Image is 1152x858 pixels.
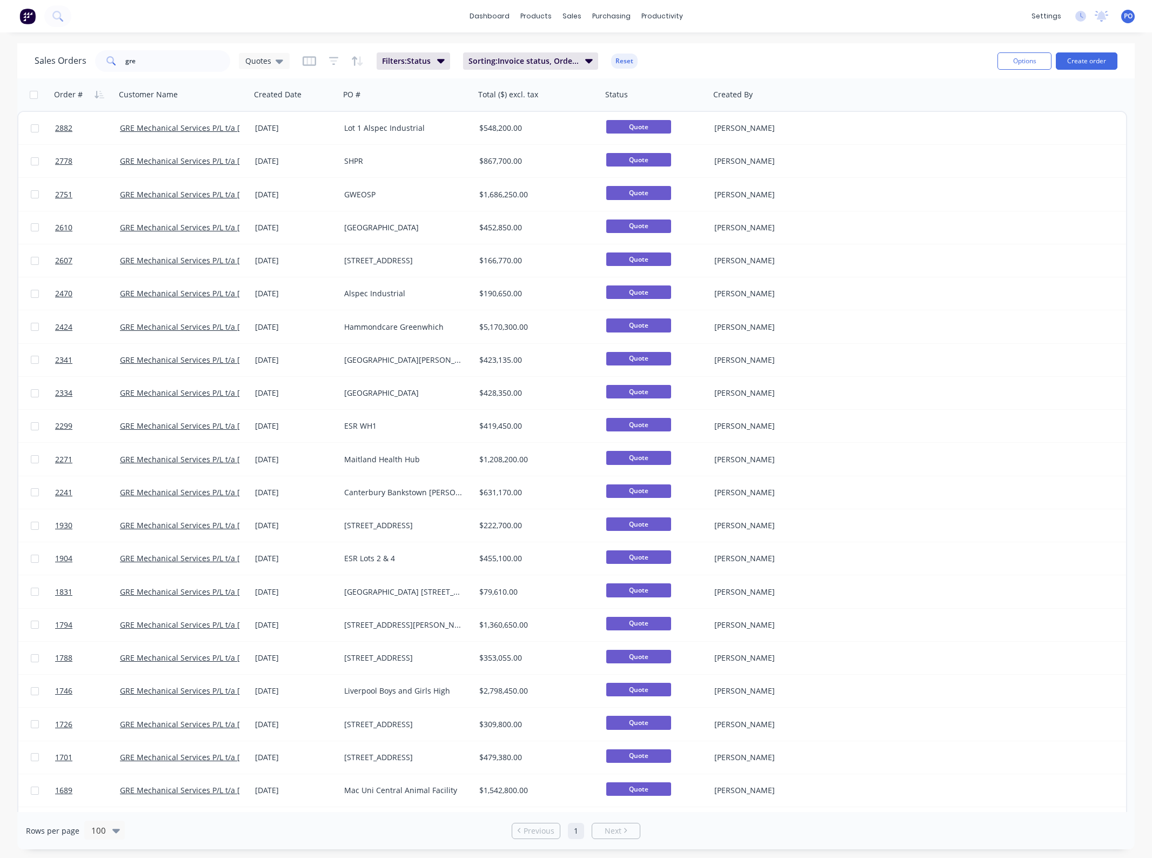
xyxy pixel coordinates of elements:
span: Quote [606,418,671,431]
a: GRE Mechanical Services P/L t/a [PERSON_NAME] & [PERSON_NAME] [120,454,368,464]
div: [DATE] [255,520,336,531]
span: Quote [606,318,671,332]
a: 2778 [55,145,120,177]
div: [DATE] [255,487,336,498]
div: [DATE] [255,752,336,763]
a: 2341 [55,344,120,376]
a: 1930 [55,509,120,542]
span: Quote [606,352,671,365]
button: Sorting:Invoice status, Order # [463,52,598,70]
span: 2607 [55,255,72,266]
div: PO # [343,89,360,100]
span: Quote [606,451,671,464]
div: Maitland Health Hub [344,454,464,465]
div: $631,170.00 [479,487,592,498]
div: Alspec Industrial [344,288,464,299]
button: Options [997,52,1051,70]
a: GRE Mechanical Services P/L t/a [PERSON_NAME] & [PERSON_NAME] [120,785,368,795]
a: dashboard [464,8,515,24]
div: [PERSON_NAME] [714,156,834,167]
div: products [515,8,557,24]
div: [DATE] [255,123,336,134]
span: Quote [606,484,671,498]
div: Mac Uni Central Animal Facility [344,785,464,796]
a: 2610 [55,211,120,244]
a: GRE Mechanical Services P/L t/a [PERSON_NAME] & [PERSON_NAME] [120,156,368,166]
span: 1904 [55,553,72,564]
div: [DATE] [255,587,336,597]
span: 1794 [55,620,72,630]
span: Quote [606,385,671,398]
div: [DATE] [255,653,336,663]
span: 1930 [55,520,72,531]
span: 2470 [55,288,72,299]
div: Order # [54,89,83,100]
div: [GEOGRAPHIC_DATA] [344,222,464,233]
span: 1689 [55,785,72,796]
div: [DATE] [255,322,336,332]
a: 2424 [55,311,120,343]
span: 2271 [55,454,72,465]
a: GRE Mechanical Services P/L t/a [PERSON_NAME] & [PERSON_NAME] [120,587,368,597]
a: GRE Mechanical Services P/L t/a [PERSON_NAME] & [PERSON_NAME] [120,620,368,630]
div: settings [1026,8,1067,24]
div: [PERSON_NAME] [714,620,834,630]
span: PO [1124,11,1133,21]
a: GRE Mechanical Services P/L t/a [PERSON_NAME] & [PERSON_NAME] [120,752,368,762]
span: 1701 [55,752,72,763]
span: Quote [606,220,671,233]
div: Hammondcare Greenwhich [344,322,464,332]
a: GRE Mechanical Services P/L t/a [PERSON_NAME] & [PERSON_NAME] [120,421,368,431]
div: $479,380.00 [479,752,592,763]
ul: Pagination [507,823,645,839]
div: [PERSON_NAME] [714,719,834,730]
div: [PERSON_NAME] [714,355,834,365]
span: 2334 [55,388,72,398]
a: GRE Mechanical Services P/L t/a [PERSON_NAME] & [PERSON_NAME] [120,719,368,729]
button: Filters:Status [377,52,450,70]
a: GRE Mechanical Services P/L t/a [PERSON_NAME] & [PERSON_NAME] [120,388,368,398]
div: Liverpool Boys and Girls High [344,686,464,696]
div: [GEOGRAPHIC_DATA][PERSON_NAME] [STREET_ADDRESS] [344,355,464,365]
a: GRE Mechanical Services P/L t/a [PERSON_NAME] & [PERSON_NAME] [120,288,368,298]
div: $455,100.00 [479,553,592,564]
div: $353,055.00 [479,653,592,663]
a: 2751 [55,178,120,211]
div: $166,770.00 [479,255,592,266]
div: Total ($) excl. tax [478,89,538,100]
div: [DATE] [255,421,336,431]
div: $1,542,800.00 [479,785,592,796]
div: productivity [636,8,688,24]
div: [DATE] [255,355,336,365]
a: Page 1 is your current page [568,823,584,839]
div: [GEOGRAPHIC_DATA] [STREET_ADDRESS][PERSON_NAME][PERSON_NAME] [344,587,464,597]
a: GRE Mechanical Services P/L t/a [PERSON_NAME] & [PERSON_NAME] [120,255,368,265]
span: Quote [606,120,671,134]
span: Quote [606,285,671,299]
a: GRE Mechanical Services P/L t/a [PERSON_NAME] & [PERSON_NAME] [120,322,368,332]
div: $79,610.00 [479,587,592,597]
button: Create order [1056,52,1117,70]
a: GRE Mechanical Services P/L t/a [PERSON_NAME] & [PERSON_NAME] [120,653,368,663]
span: 2424 [55,322,72,332]
div: [PERSON_NAME] [714,454,834,465]
div: $1,208,200.00 [479,454,592,465]
a: Previous page [512,826,560,836]
div: [PERSON_NAME] [714,189,834,200]
div: [PERSON_NAME] [714,752,834,763]
div: $2,798,450.00 [479,686,592,696]
span: Quote [606,550,671,564]
div: GWEOSP [344,189,464,200]
a: GRE Mechanical Services P/L t/a [PERSON_NAME] & [PERSON_NAME] [120,355,368,365]
div: Canterbury Bankstown [PERSON_NAME] [344,487,464,498]
span: Quote [606,153,671,167]
span: 2299 [55,421,72,431]
div: [PERSON_NAME] [714,553,834,564]
a: 1701 [55,741,120,774]
a: 2607 [55,244,120,277]
a: 2241 [55,476,120,509]
span: Quote [606,617,671,630]
span: Previous [524,826,554,836]
div: ESR WH1 [344,421,464,431]
div: [STREET_ADDRESS] [344,752,464,763]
